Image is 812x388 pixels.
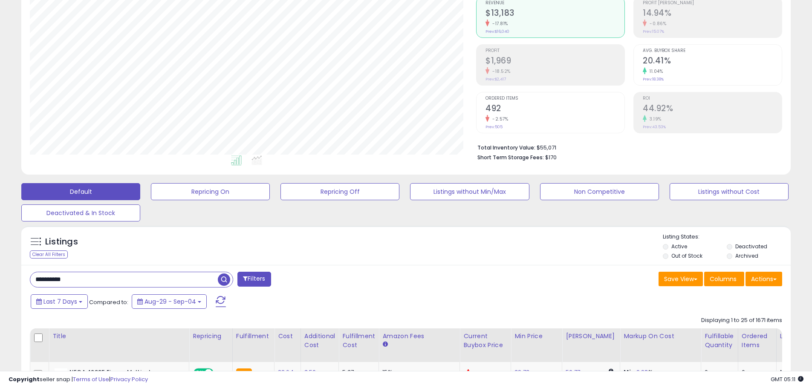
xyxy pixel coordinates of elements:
[647,116,662,122] small: 3.19%
[489,68,511,75] small: -18.52%
[643,77,664,82] small: Prev: 18.38%
[659,272,703,286] button: Save View
[89,298,128,306] span: Compared to:
[643,103,782,115] h2: 44.92%
[410,183,529,200] button: Listings without Min/Max
[485,29,509,34] small: Prev: $16,040
[193,332,229,341] div: Repricing
[643,8,782,20] h2: 14.94%
[477,154,544,161] b: Short Term Storage Fees:
[514,332,558,341] div: Min Price
[280,183,399,200] button: Repricing Off
[477,144,535,151] b: Total Inventory Value:
[643,124,666,129] small: Prev: 43.53%
[9,375,40,383] strong: Copyright
[132,294,207,309] button: Aug-29 - Sep-04
[620,328,701,362] th: The percentage added to the cost of goods (COGS) that forms the calculator for Min & Max prices.
[566,332,616,341] div: [PERSON_NAME]
[735,252,758,259] label: Archived
[43,297,77,306] span: Last 7 Days
[647,68,663,75] small: 11.04%
[735,243,767,250] label: Deactivated
[485,49,624,53] span: Profit
[151,183,270,200] button: Repricing On
[485,56,624,67] h2: $1,969
[742,332,773,350] div: Ordered Items
[30,250,68,259] div: Clear All Filters
[485,1,624,6] span: Revenue
[9,376,148,384] div: seller snap | |
[624,332,697,341] div: Markup on Cost
[704,272,744,286] button: Columns
[489,20,508,27] small: -17.81%
[701,316,782,325] div: Displaying 1 to 25 of 1671 items
[489,116,508,122] small: -2.57%
[304,332,335,350] div: Additional Cost
[485,96,624,101] span: Ordered Items
[21,183,140,200] button: Default
[746,272,782,286] button: Actions
[671,252,702,259] label: Out of Stock
[144,297,196,306] span: Aug-29 - Sep-04
[710,275,737,283] span: Columns
[663,233,791,241] p: Listing States:
[236,332,271,341] div: Fulfillment
[477,142,776,152] li: $55,071
[671,243,687,250] label: Active
[643,29,664,34] small: Prev: 15.07%
[237,272,271,287] button: Filters
[485,103,624,115] h2: 492
[647,20,666,27] small: -0.86%
[278,332,297,341] div: Cost
[643,56,782,67] h2: 20.41%
[545,153,557,161] span: $170
[643,96,782,101] span: ROI
[463,332,507,350] div: Current Buybox Price
[52,332,185,341] div: Title
[485,8,624,20] h2: $13,183
[21,204,140,221] button: Deactivated & In Stock
[45,236,78,248] h5: Listings
[670,183,789,200] button: Listings without Cost
[771,375,803,383] span: 2025-09-12 05:11 GMT
[485,124,503,129] small: Prev: 505
[705,332,734,350] div: Fulfillable Quantity
[643,1,782,6] span: Profit [PERSON_NAME]
[643,49,782,53] span: Avg. Buybox Share
[342,332,375,350] div: Fulfillment Cost
[31,294,88,309] button: Last 7 Days
[540,183,659,200] button: Non Competitive
[73,375,109,383] a: Terms of Use
[382,332,456,341] div: Amazon Fees
[382,341,387,348] small: Amazon Fees.
[485,77,506,82] small: Prev: $2,417
[110,375,148,383] a: Privacy Policy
